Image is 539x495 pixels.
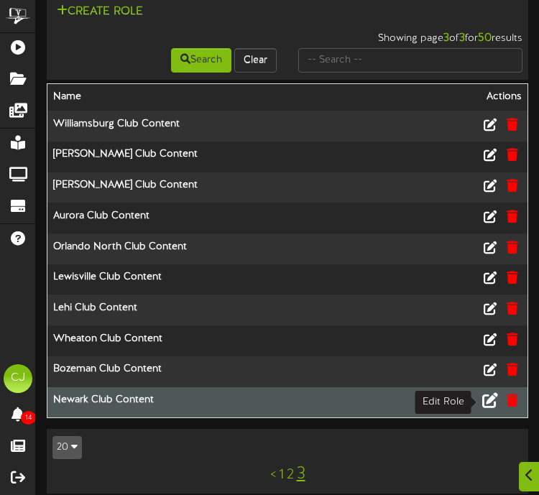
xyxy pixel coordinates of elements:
button: Search [171,48,231,73]
th: Wheaton Club Content [47,325,405,356]
strong: 3 [459,32,465,45]
input: -- Search -- [298,48,522,73]
button: 20 [52,436,82,459]
button: Create Role [52,3,147,21]
a: 2 [287,467,294,483]
th: Newark Club Content [47,387,405,417]
strong: 50 [478,32,492,45]
th: Lehi Club Content [47,295,405,325]
th: Name [47,84,405,111]
th: Orlando North Club Content [47,233,405,264]
a: 3 [297,465,305,484]
th: Lewisville Club Content [47,264,405,295]
button: Clear [234,48,277,73]
th: [PERSON_NAME] Club Content [47,142,405,172]
th: [PERSON_NAME] Club Content [47,172,405,203]
th: Actions [405,84,528,111]
a: 1 [279,467,284,483]
th: Williamsburg Club Content [47,111,405,142]
th: Bozeman Club Content [47,356,405,387]
strong: 3 [443,32,449,45]
span: 14 [21,411,36,425]
div: Showing page of for results [42,22,533,47]
th: Aurora Club Content [47,203,405,233]
div: CJ [4,364,32,393]
a: < [270,467,276,483]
